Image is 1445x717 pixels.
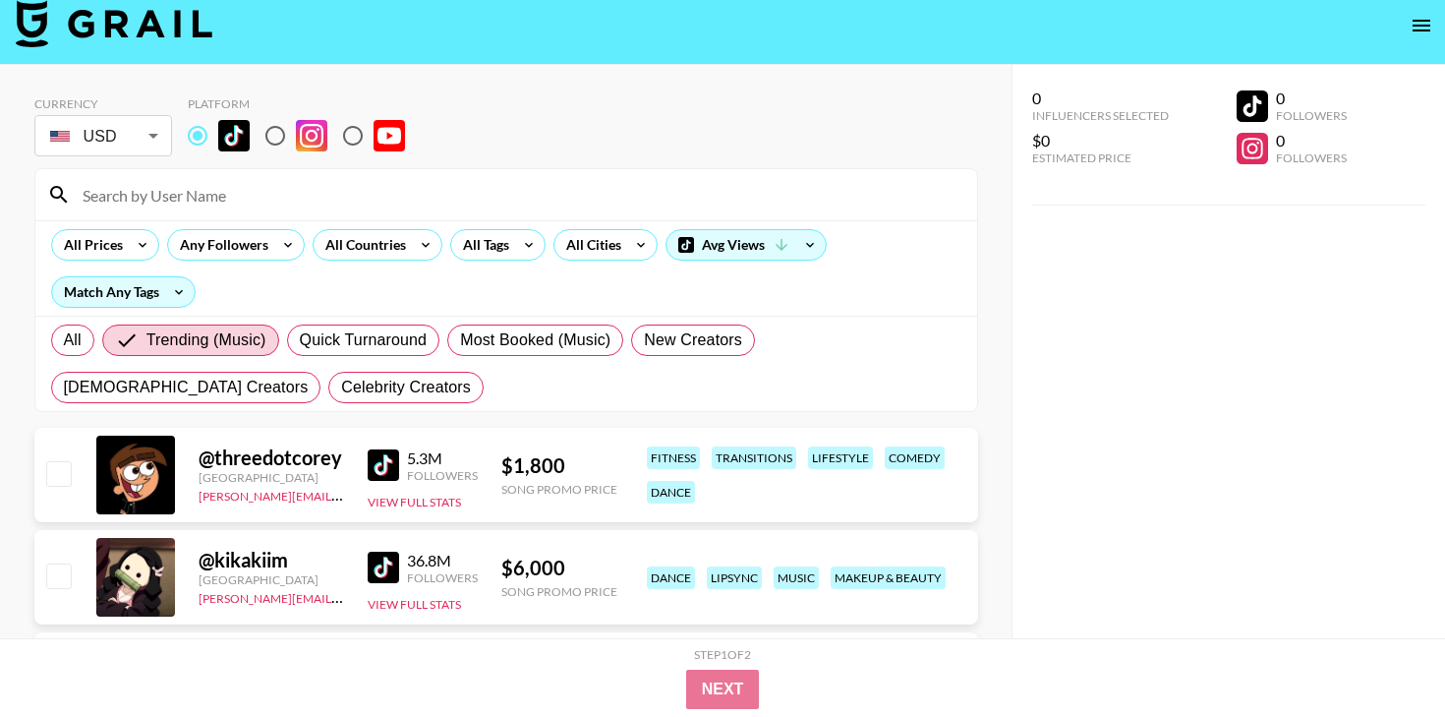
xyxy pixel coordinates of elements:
button: Next [686,670,760,709]
div: Followers [407,570,478,585]
div: Any Followers [168,230,272,260]
div: USD [38,119,168,153]
button: View Full Stats [368,597,461,612]
iframe: Drift Widget Chat Controller [1347,619,1421,693]
div: [GEOGRAPHIC_DATA] [199,470,344,485]
span: All [64,329,82,352]
div: Followers [407,468,478,483]
a: [PERSON_NAME][EMAIL_ADDRESS][PERSON_NAME][PERSON_NAME][DOMAIN_NAME] [199,485,676,504]
img: YouTube [374,120,405,151]
div: $0 [1032,131,1169,150]
div: comedy [885,447,945,469]
img: TikTok [368,552,399,583]
div: Platform [188,96,421,111]
div: @ threedotcorey [199,446,344,470]
div: Song Promo Price [501,584,617,599]
div: Step 1 of 2 [694,647,751,662]
div: 0 [1276,131,1347,150]
div: All Tags [451,230,513,260]
img: Instagram [296,120,327,151]
div: Influencers Selected [1032,108,1169,123]
div: Followers [1276,108,1347,123]
div: Currency [34,96,172,111]
div: lifestyle [808,447,873,469]
span: Celebrity Creators [341,376,471,399]
div: dance [647,567,695,589]
input: Search by User Name [71,179,965,210]
img: TikTok [368,449,399,481]
div: lipsync [707,567,762,589]
button: open drawer [1402,6,1441,45]
div: Followers [1276,150,1347,165]
div: 0 [1032,89,1169,108]
span: Most Booked (Music) [460,329,610,352]
div: 5.3M [407,448,478,468]
div: All Prices [52,230,127,260]
a: [PERSON_NAME][EMAIL_ADDRESS][DOMAIN_NAME] [199,587,490,606]
div: $ 1,800 [501,453,617,478]
div: All Countries [314,230,410,260]
div: Song Promo Price [501,482,617,497]
div: Avg Views [666,230,826,260]
div: dance [647,481,695,504]
div: 0 [1276,89,1347,108]
span: New Creators [644,329,742,352]
div: Estimated Price [1032,150,1169,165]
span: Quick Turnaround [300,329,428,352]
div: $ 6,000 [501,556,617,580]
div: transitions [712,447,796,469]
div: @ kikakiim [199,548,344,572]
div: All Cities [554,230,625,260]
span: [DEMOGRAPHIC_DATA] Creators [64,376,309,399]
div: [GEOGRAPHIC_DATA] [199,572,344,587]
div: makeup & beauty [831,567,946,589]
button: View Full Stats [368,495,461,509]
div: Match Any Tags [52,277,195,307]
img: TikTok [218,120,250,151]
div: music [774,567,819,589]
div: 36.8M [407,551,478,570]
div: fitness [647,447,700,469]
span: Trending (Music) [146,329,266,352]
